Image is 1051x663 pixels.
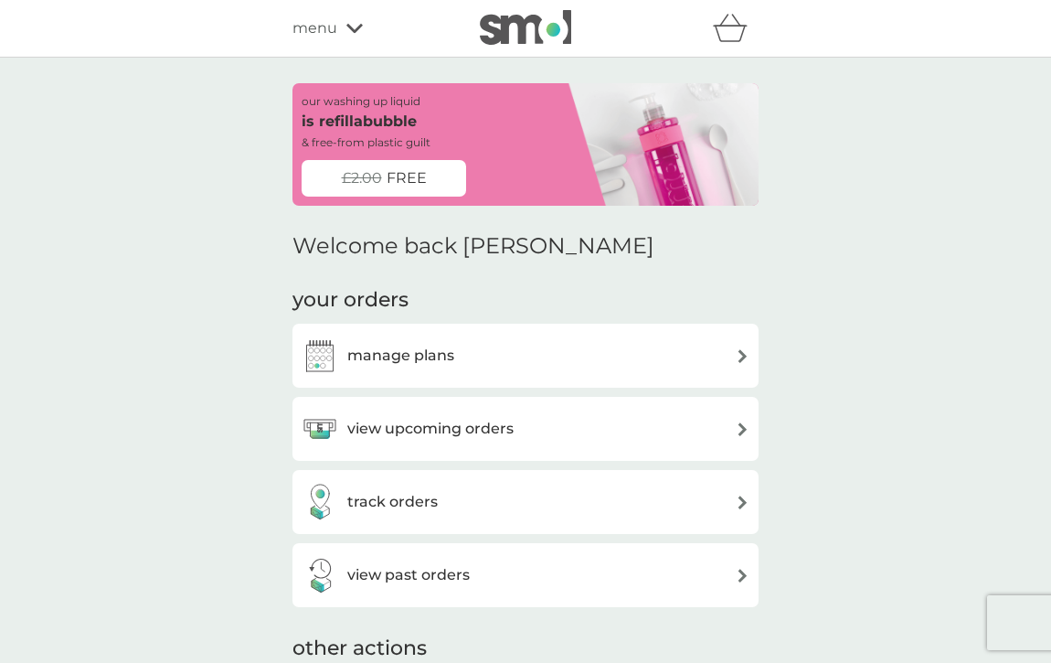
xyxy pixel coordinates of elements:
[302,110,417,134] p: is refillabubble
[387,166,427,190] span: FREE
[347,490,438,514] h3: track orders
[292,233,654,260] h2: Welcome back [PERSON_NAME]
[736,349,749,363] img: arrow right
[347,344,454,368] h3: manage plans
[713,10,759,47] div: basket
[736,496,749,509] img: arrow right
[292,16,337,40] span: menu
[736,422,749,436] img: arrow right
[292,635,427,663] h3: other actions
[292,286,409,315] h3: your orders
[302,134,430,151] p: & free-from plastic guilt
[302,92,420,110] p: our washing up liquid
[736,569,749,583] img: arrow right
[480,10,571,45] img: smol
[347,417,514,441] h3: view upcoming orders
[347,563,470,587] h3: view past orders
[342,166,382,190] span: £2.00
